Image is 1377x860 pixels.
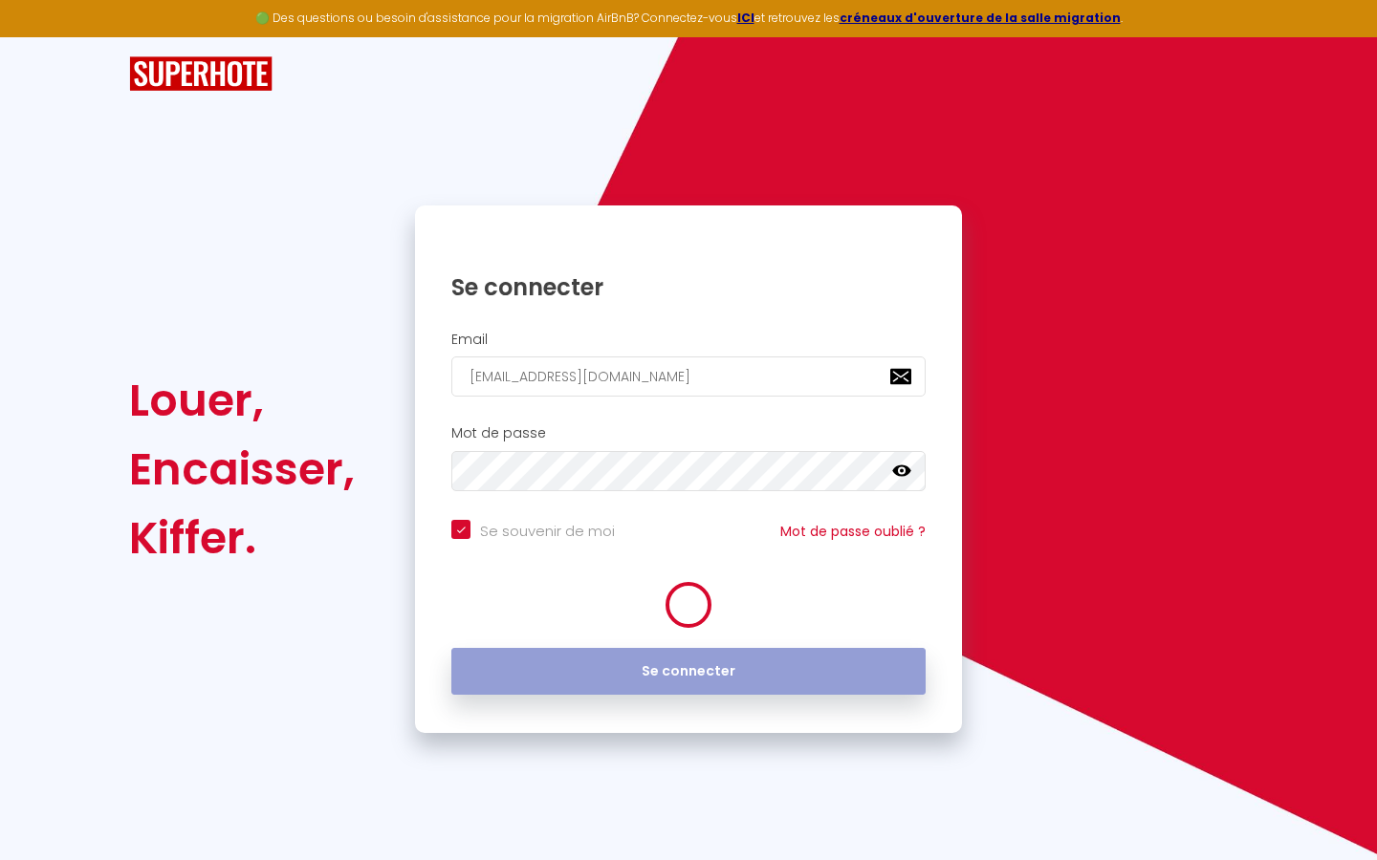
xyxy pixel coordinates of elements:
a: ICI [737,10,754,26]
h2: Mot de passe [451,425,926,441]
div: Louer, [129,366,355,435]
input: Ton Email [451,356,926,397]
h1: Se connecter [451,272,926,302]
div: Kiffer. [129,504,355,572]
a: Mot de passe oublié ? [780,522,926,541]
img: SuperHote logo [129,56,273,92]
button: Se connecter [451,648,926,696]
button: Ouvrir le widget de chat LiveChat [15,8,73,65]
h2: Email [451,332,926,348]
div: Encaisser, [129,435,355,504]
a: créneaux d'ouverture de la salle migration [840,10,1121,26]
